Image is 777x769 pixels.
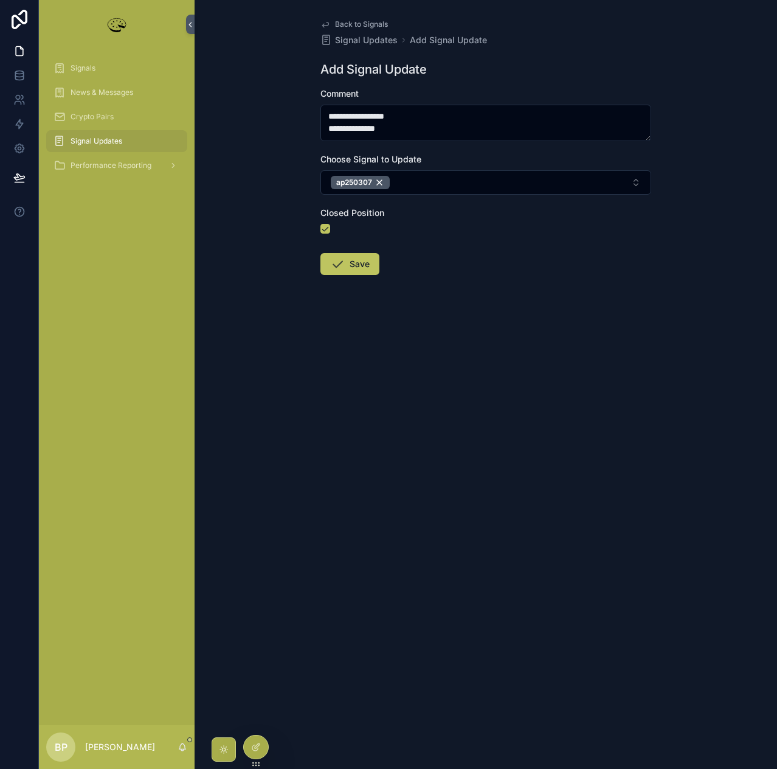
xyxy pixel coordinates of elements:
[336,178,372,187] span: ap250307
[46,57,187,79] a: Signals
[71,112,114,122] span: Crypto Pairs
[410,34,487,46] a: Add Signal Update
[39,49,195,192] div: scrollable content
[320,170,651,195] button: Select Button
[55,740,67,754] span: BP
[46,82,187,103] a: News & Messages
[46,155,187,176] a: Performance Reporting
[320,88,359,99] span: Comment
[320,19,388,29] a: Back to Signals
[71,161,151,170] span: Performance Reporting
[71,88,133,97] span: News & Messages
[335,34,398,46] span: Signal Updates
[331,176,390,189] button: Unselect 3476
[320,34,398,46] a: Signal Updates
[320,61,427,78] h1: Add Signal Update
[46,130,187,152] a: Signal Updates
[320,253,379,275] button: Save
[320,154,421,164] span: Choose Signal to Update
[85,741,155,753] p: [PERSON_NAME]
[71,136,122,146] span: Signal Updates
[46,106,187,128] a: Crypto Pairs
[335,19,388,29] span: Back to Signals
[320,207,384,218] span: Closed Position
[105,15,129,34] img: App logo
[71,63,95,73] span: Signals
